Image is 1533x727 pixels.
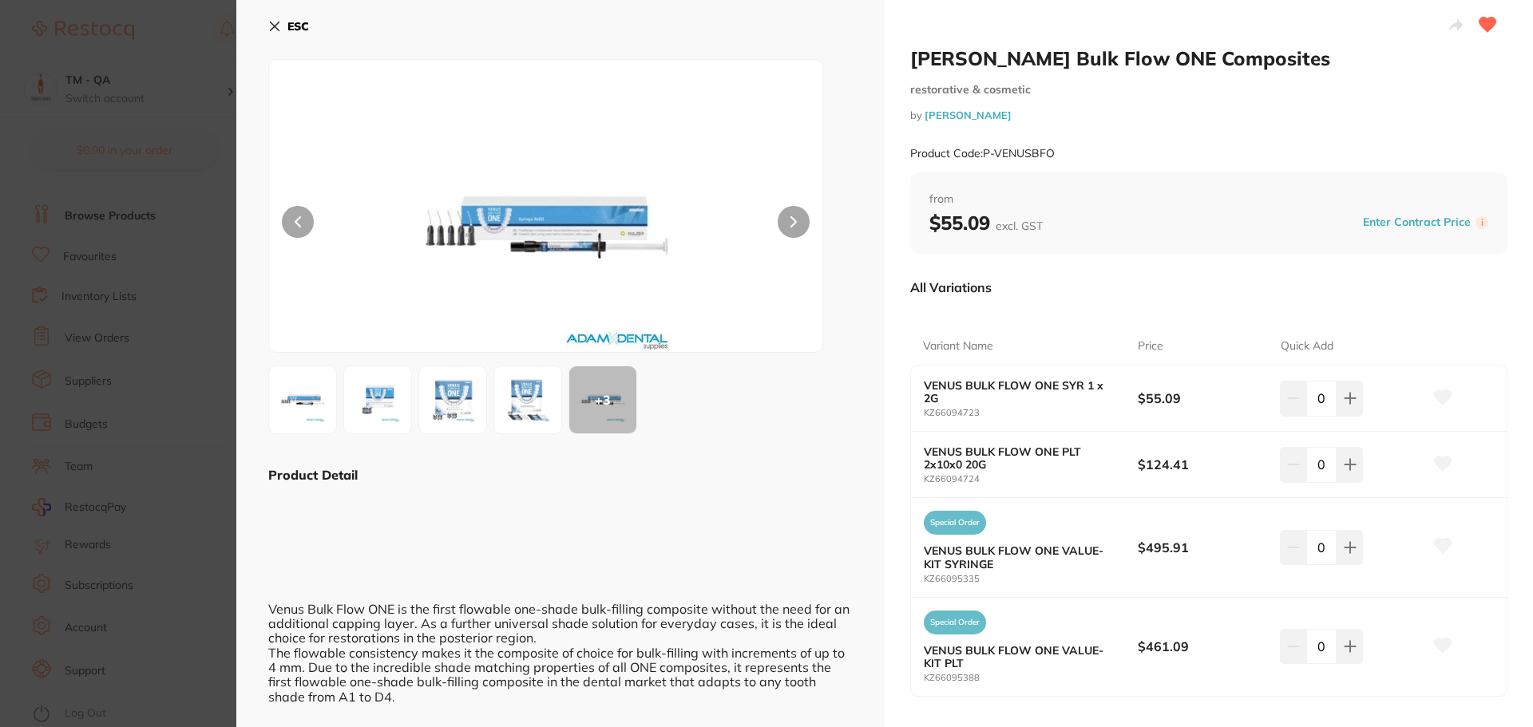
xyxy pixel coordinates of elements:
[569,366,636,433] div: + 3
[1138,389,1266,407] b: $55.09
[925,109,1012,121] a: [PERSON_NAME]
[910,279,992,295] p: All Variations
[287,19,309,34] b: ESC
[380,100,712,352] img: OTQ3MjMuanBn
[924,445,1116,471] b: VENUS BULK FLOW ONE PLT 2x10x0 20G
[268,467,358,483] b: Product Detail
[924,574,1138,584] small: KZ66095335
[910,147,1055,160] small: Product Code: P-VENUSBFO
[910,83,1507,97] small: restorative & cosmetic
[424,371,481,429] img: OTUzODguanBn
[1138,456,1266,473] b: $124.41
[1281,338,1333,354] p: Quick Add
[568,365,637,434] button: +3
[910,109,1507,121] small: by
[924,644,1116,670] b: VENUS BULK FLOW ONE VALUE-KIT PLT
[1476,216,1488,229] label: i
[929,211,1043,235] b: $55.09
[349,371,406,429] img: OTQ3MjQuanBn
[499,371,557,429] img: OTUzMzUuanBn
[924,511,986,535] span: Special Order
[924,610,986,634] span: Special Order
[924,474,1138,484] small: KZ66094724
[924,408,1138,418] small: KZ66094723
[996,219,1043,233] span: excl. GST
[1358,215,1476,230] button: Enter Contract Price
[274,371,331,429] img: OTQ3MjMuanBn
[1138,638,1266,655] b: $461.09
[268,13,309,40] button: ESC
[1138,539,1266,556] b: $495.91
[1138,338,1163,354] p: Price
[924,544,1116,570] b: VENUS BULK FLOW ONE VALUE-KIT SYRINGE
[923,338,993,354] p: Variant Name
[910,46,1507,70] h2: [PERSON_NAME] Bulk Flow ONE Composites
[929,192,1488,207] span: from
[924,673,1138,683] small: KZ66095388
[924,379,1116,405] b: VENUS BULK FLOW ONE SYR 1 x 2G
